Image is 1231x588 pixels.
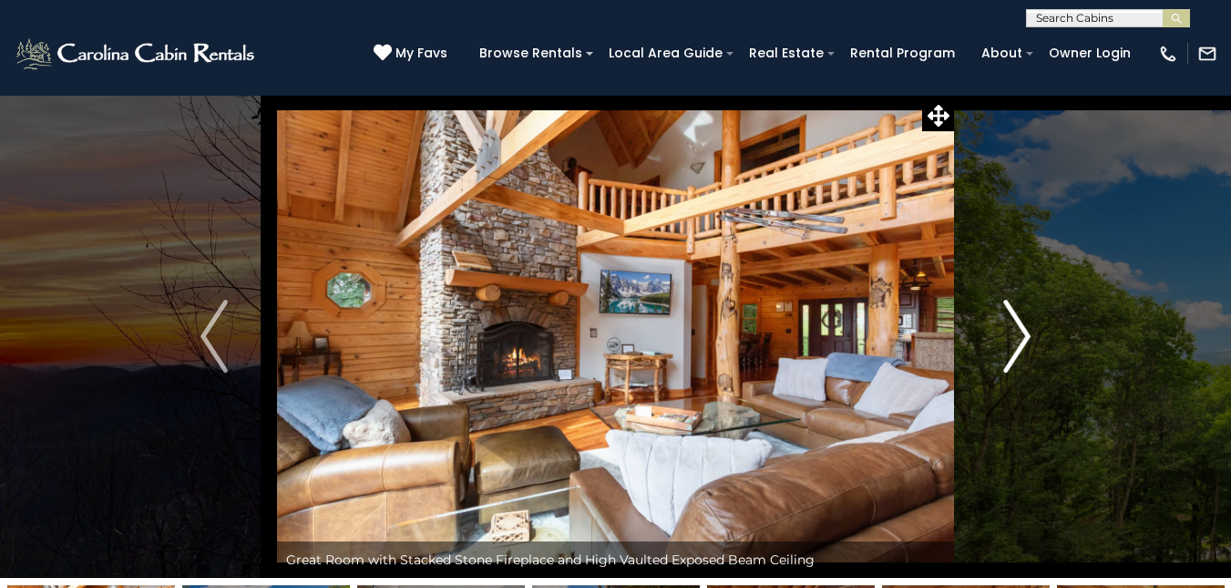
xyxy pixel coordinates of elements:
a: Real Estate [740,39,833,67]
a: Owner Login [1040,39,1140,67]
img: arrow [200,300,228,373]
span: My Favs [395,44,447,63]
img: mail-regular-white.png [1197,44,1217,64]
img: White-1-2.png [14,36,260,72]
img: phone-regular-white.png [1158,44,1178,64]
a: Browse Rentals [470,39,591,67]
a: Local Area Guide [600,39,732,67]
button: Previous [151,95,277,578]
div: Great Room with Stacked Stone Fireplace and High Vaulted Exposed Beam Ceiling [277,542,954,578]
a: Rental Program [841,39,964,67]
a: About [972,39,1031,67]
img: arrow [1003,300,1031,373]
a: My Favs [374,44,452,64]
button: Next [954,95,1080,578]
